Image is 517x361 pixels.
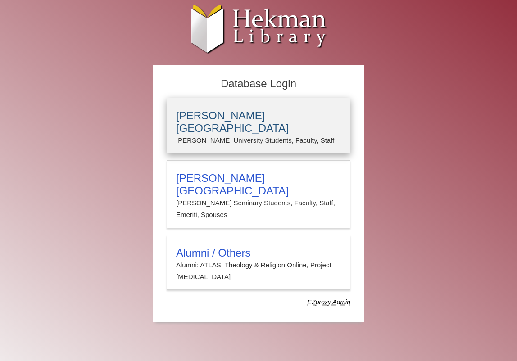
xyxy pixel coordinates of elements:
h2: Database Login [162,75,355,93]
dfn: Use Alumni login [308,298,350,306]
h3: [PERSON_NAME][GEOGRAPHIC_DATA] [176,172,341,197]
h3: [PERSON_NAME][GEOGRAPHIC_DATA] [176,109,341,135]
h3: Alumni / Others [176,247,341,259]
a: [PERSON_NAME][GEOGRAPHIC_DATA][PERSON_NAME] University Students, Faculty, Staff [167,98,350,153]
summary: Alumni / OthersAlumni: ATLAS, Theology & Religion Online, Project [MEDICAL_DATA] [176,247,341,283]
a: [PERSON_NAME][GEOGRAPHIC_DATA][PERSON_NAME] Seminary Students, Faculty, Staff, Emeriti, Spouses [167,160,350,228]
p: [PERSON_NAME] Seminary Students, Faculty, Staff, Emeriti, Spouses [176,197,341,221]
p: Alumni: ATLAS, Theology & Religion Online, Project [MEDICAL_DATA] [176,259,341,283]
p: [PERSON_NAME] University Students, Faculty, Staff [176,135,341,146]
